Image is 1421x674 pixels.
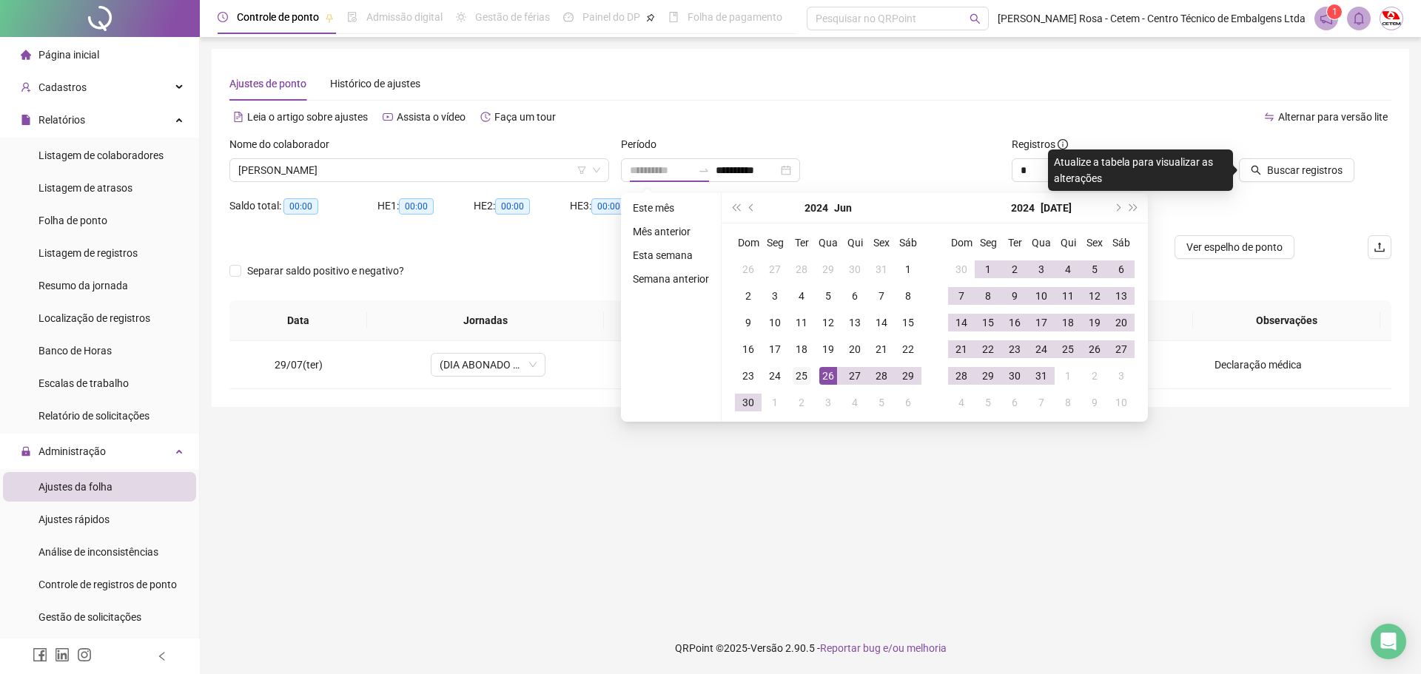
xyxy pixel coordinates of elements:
span: Registros [1012,136,1068,152]
div: 25 [1059,340,1077,358]
td: 2024-05-26 [735,256,762,283]
span: filter [577,166,586,175]
div: 09:01 [619,357,745,373]
td: 2024-06-14 [868,309,895,336]
div: 1 [1059,367,1077,385]
div: 31 [873,260,890,278]
span: file-text [233,112,243,122]
th: Seg [975,229,1001,256]
div: 24 [766,367,784,385]
td: 2024-06-11 [788,309,815,336]
div: 29 [899,367,917,385]
div: 28 [953,367,970,385]
td: 2024-08-06 [1001,389,1028,416]
span: user-add [21,82,31,92]
td: 2024-07-30 [1001,363,1028,389]
td: 2024-07-26 [1081,336,1108,363]
span: Assista o vídeo [397,111,466,123]
span: swap [1264,112,1274,122]
span: info-circle [1058,139,1068,149]
span: Folha de ponto [38,215,107,226]
li: Mês anterior [627,223,715,240]
td: 2024-07-01 [762,389,788,416]
div: HE 1: [377,198,474,215]
div: 21 [873,340,890,358]
div: 4 [953,394,970,411]
td: 2024-07-31 [1028,363,1055,389]
span: lock [21,446,31,456]
span: file [21,115,31,125]
div: 5 [873,394,890,411]
span: file-done [347,12,357,22]
td: 2024-06-03 [762,283,788,309]
span: Alternar para versão lite [1278,111,1388,123]
td: 2024-08-07 [1028,389,1055,416]
td: 2024-06-09 [735,309,762,336]
td: 2024-07-05 [1081,256,1108,283]
div: 3 [1032,260,1050,278]
span: 00:00 [283,198,318,215]
td: 2024-07-12 [1081,283,1108,309]
span: Reportar bug e/ou melhoria [820,642,947,654]
span: left [157,651,167,661]
td: 2024-05-29 [815,256,841,283]
th: Qua [1028,229,1055,256]
div: 31 [1032,367,1050,385]
span: Controle de ponto [237,11,319,23]
span: facebook [33,647,47,662]
td: 2024-07-02 [1001,256,1028,283]
span: to [698,164,710,176]
div: 6 [1006,394,1024,411]
td: 2024-06-21 [868,336,895,363]
div: 24 [1032,340,1050,358]
td: 2024-08-08 [1055,389,1081,416]
span: Ajustes da folha [38,481,112,493]
div: 4 [1059,260,1077,278]
div: 30 [846,260,864,278]
div: 7 [953,287,970,305]
td: 2024-07-02 [788,389,815,416]
div: 12 [819,314,837,331]
div: 14 [953,314,970,331]
div: 4 [846,394,864,411]
td: 2024-07-09 [1001,283,1028,309]
div: 15 [899,314,917,331]
span: pushpin [325,13,334,22]
th: Sex [1081,229,1108,256]
span: Relatório de solicitações [38,410,150,422]
th: Dom [948,229,975,256]
button: next-year [1109,193,1125,223]
div: 30 [953,260,970,278]
span: history [480,112,491,122]
span: Ver espelho de ponto [1186,239,1283,255]
div: 1 [979,260,997,278]
td: 2024-07-22 [975,336,1001,363]
div: 2 [1086,367,1103,385]
div: 9 [1006,287,1024,305]
span: Gestão de férias [475,11,550,23]
span: 00:00 [591,198,626,215]
div: 11 [1059,287,1077,305]
button: Buscar registros [1239,158,1354,182]
div: 11 [793,314,810,331]
span: 1 [1332,7,1337,17]
span: Listagem de registros [38,247,138,259]
td: 2024-06-18 [788,336,815,363]
span: clock-circle [218,12,228,22]
div: 18 [1059,314,1077,331]
div: 8 [899,287,917,305]
th: Sex [868,229,895,256]
th: Data [229,300,367,341]
td: 2024-06-26 [815,363,841,389]
span: Escalas de trabalho [38,377,129,389]
div: 8 [1059,394,1077,411]
span: bell [1352,12,1365,25]
td: 2024-06-24 [762,363,788,389]
button: prev-year [744,193,760,223]
td: 2024-07-25 [1055,336,1081,363]
span: Ajustes rápidos [38,513,110,525]
span: Listagem de atrasos [38,182,132,194]
span: linkedin [55,647,70,662]
span: swap-right [698,164,710,176]
li: Este mês [627,199,715,217]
